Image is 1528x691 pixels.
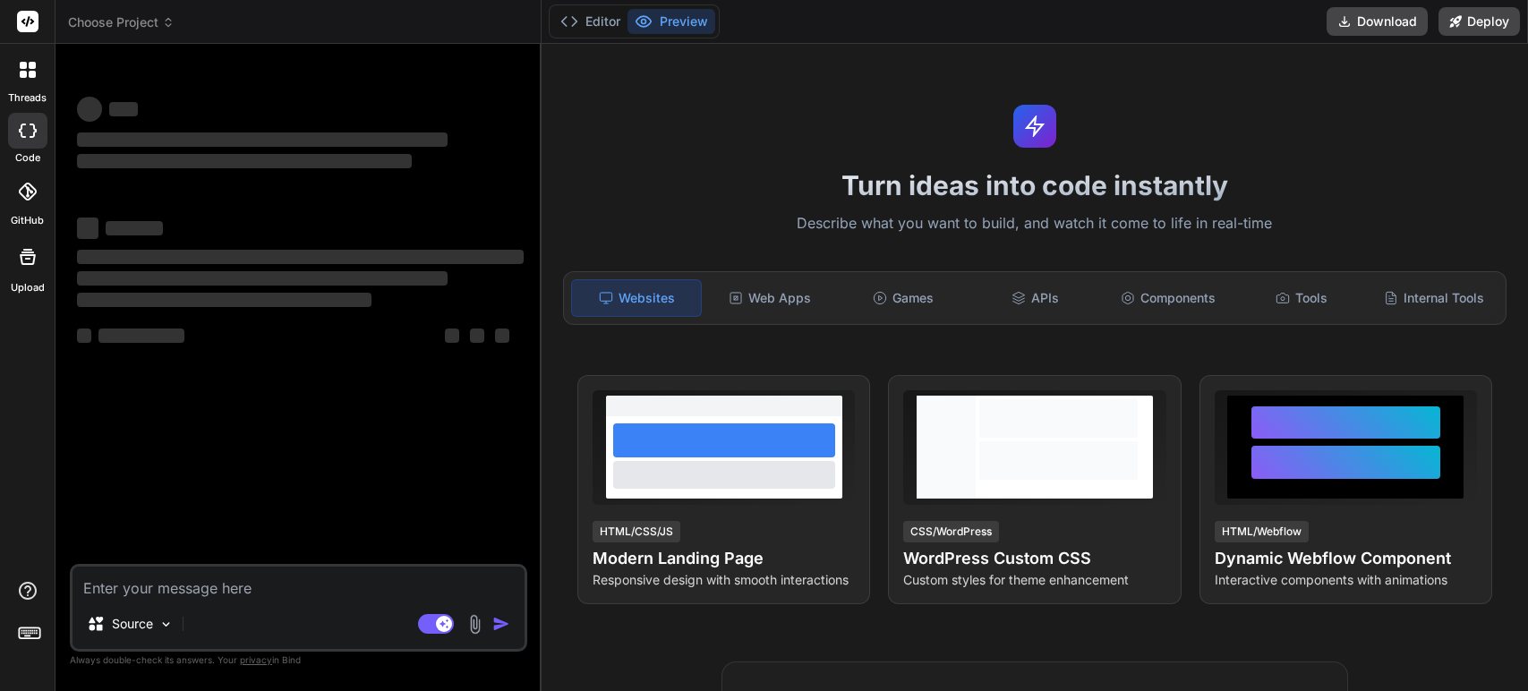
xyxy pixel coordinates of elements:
span: ‌ [77,271,448,286]
div: APIs [971,279,1100,317]
span: ‌ [77,293,371,307]
span: ‌ [77,97,102,122]
p: Custom styles for theme enhancement [903,571,1165,589]
img: icon [492,615,510,633]
span: ‌ [495,328,509,343]
div: Tools [1236,279,1365,317]
img: Pick Models [158,617,174,632]
button: Editor [553,9,627,34]
span: ‌ [77,132,448,147]
button: Preview [627,9,715,34]
div: HTML/CSS/JS [593,521,680,542]
div: Web Apps [705,279,834,317]
span: privacy [240,654,272,665]
div: HTML/Webflow [1215,521,1309,542]
label: code [15,150,40,166]
p: Always double-check its answers. Your in Bind [70,652,527,669]
p: Responsive design with smooth interactions [593,571,855,589]
button: Deploy [1438,7,1520,36]
span: ‌ [98,328,184,343]
label: Upload [11,280,45,295]
p: Interactive components with animations [1215,571,1477,589]
h4: Dynamic Webflow Component [1215,546,1477,571]
label: GitHub [11,213,44,228]
span: ‌ [106,221,163,235]
span: ‌ [77,218,98,239]
h4: Modern Landing Page [593,546,855,571]
span: ‌ [109,102,138,116]
div: Websites [571,279,702,317]
div: Components [1104,279,1233,317]
img: attachment [465,614,485,635]
div: Internal Tools [1370,279,1498,317]
h4: WordPress Custom CSS [903,546,1165,571]
span: ‌ [77,154,412,168]
div: CSS/WordPress [903,521,999,542]
span: Choose Project [68,13,175,31]
span: ‌ [77,250,524,264]
span: ‌ [470,328,484,343]
button: Download [1327,7,1428,36]
p: Describe what you want to build, and watch it come to life in real-time [552,212,1517,235]
span: ‌ [445,328,459,343]
div: Games [838,279,967,317]
span: ‌ [77,328,91,343]
p: Source [112,615,153,633]
h1: Turn ideas into code instantly [552,169,1517,201]
label: threads [8,90,47,106]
